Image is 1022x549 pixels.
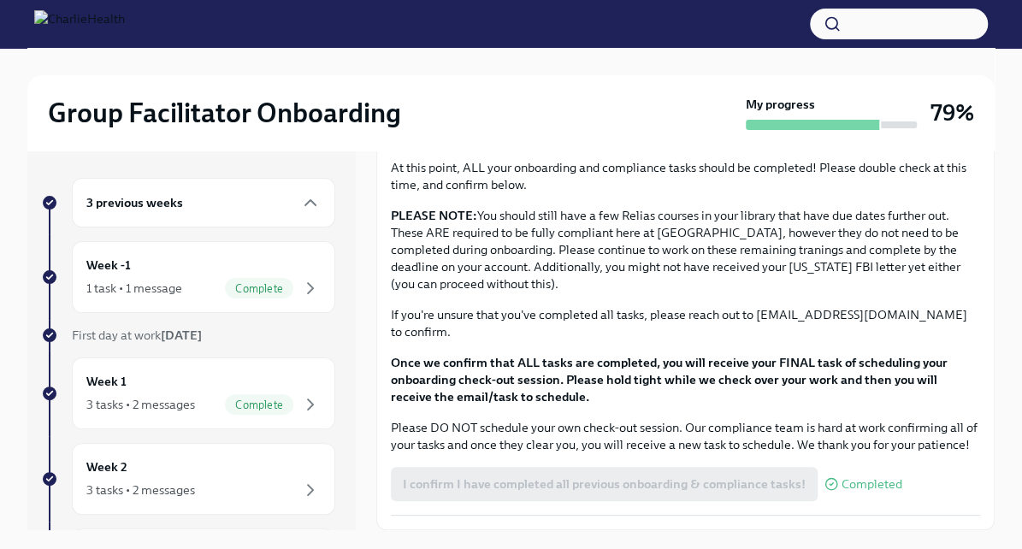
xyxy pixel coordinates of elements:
[930,97,974,128] h3: 79%
[391,355,948,404] strong: Once we confirm that ALL tasks are completed, you will receive your FINAL task of scheduling your...
[86,396,195,413] div: 3 tasks • 2 messages
[41,241,335,313] a: Week -11 task • 1 messageComplete
[72,328,202,343] span: First day at work
[391,419,980,453] p: Please DO NOT schedule your own check-out session. Our compliance team is hard at work confirming...
[41,327,335,344] a: First day at work[DATE]
[225,282,293,295] span: Complete
[86,481,195,499] div: 3 tasks • 2 messages
[41,357,335,429] a: Week 13 tasks • 2 messagesComplete
[391,306,980,340] p: If you're unsure that you've completed all tasks, please reach out to [EMAIL_ADDRESS][DOMAIN_NAME...
[746,96,815,113] strong: My progress
[86,457,127,476] h6: Week 2
[225,398,293,411] span: Complete
[86,256,131,274] h6: Week -1
[391,208,477,223] strong: PLEASE NOTE:
[161,328,202,343] strong: [DATE]
[86,193,183,212] h6: 3 previous weeks
[842,478,902,491] span: Completed
[34,10,125,38] img: CharlieHealth
[48,96,401,130] h2: Group Facilitator Onboarding
[41,443,335,515] a: Week 23 tasks • 2 messages
[86,280,182,297] div: 1 task • 1 message
[72,178,335,227] div: 3 previous weeks
[391,207,980,292] p: You should still have a few Relias courses in your library that have due dates further out. These...
[391,159,980,193] p: At this point, ALL your onboarding and compliance tasks should be completed! Please double check ...
[86,372,127,391] h6: Week 1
